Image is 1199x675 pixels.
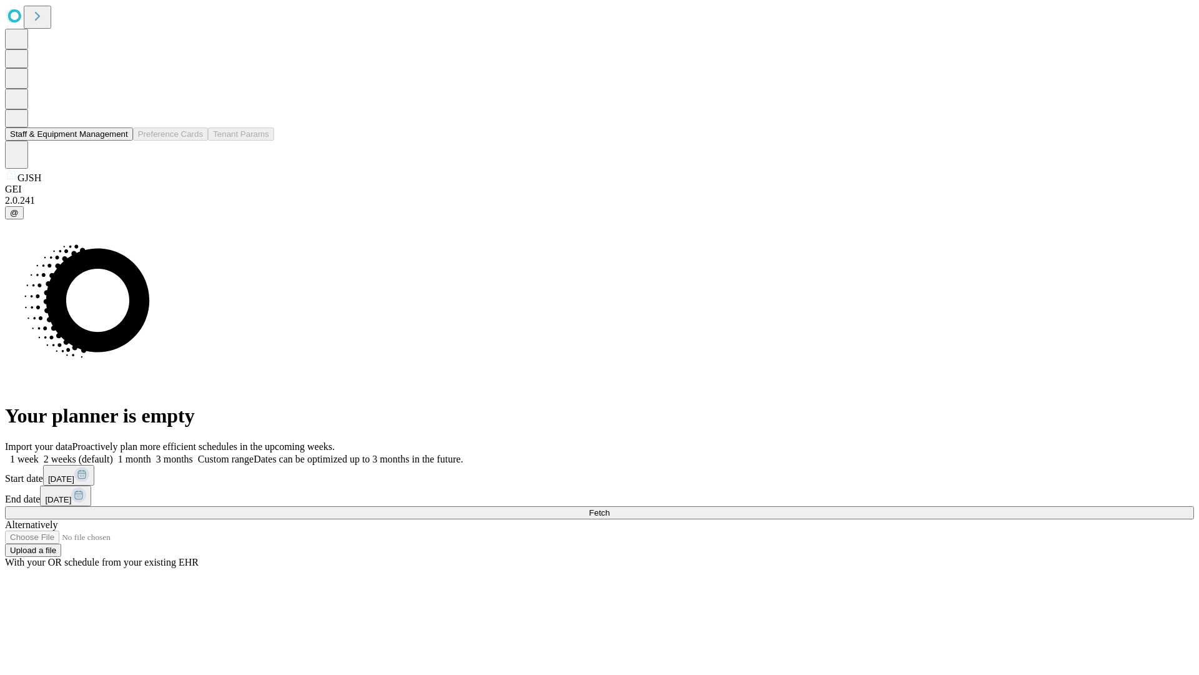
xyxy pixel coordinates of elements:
div: End date [5,486,1194,506]
button: Staff & Equipment Management [5,127,133,141]
div: 2.0.241 [5,195,1194,206]
span: Custom range [198,454,254,464]
span: 3 months [156,454,193,464]
span: 1 month [118,454,151,464]
button: Fetch [5,506,1194,519]
button: [DATE] [43,465,94,486]
button: Upload a file [5,544,61,557]
button: Preference Cards [133,127,208,141]
span: Proactively plan more efficient schedules in the upcoming weeks. [72,441,335,452]
div: GEI [5,184,1194,195]
span: @ [10,208,19,217]
button: @ [5,206,24,219]
span: GJSH [17,172,41,183]
span: 1 week [10,454,39,464]
span: [DATE] [48,474,74,484]
div: Start date [5,465,1194,486]
span: Dates can be optimized up to 3 months in the future. [254,454,463,464]
h1: Your planner is empty [5,404,1194,427]
button: Tenant Params [208,127,274,141]
span: Fetch [589,508,609,517]
span: With your OR schedule from your existing EHR [5,557,199,567]
button: [DATE] [40,486,91,506]
span: [DATE] [45,495,71,504]
span: Import your data [5,441,72,452]
span: 2 weeks (default) [44,454,113,464]
span: Alternatively [5,519,57,530]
